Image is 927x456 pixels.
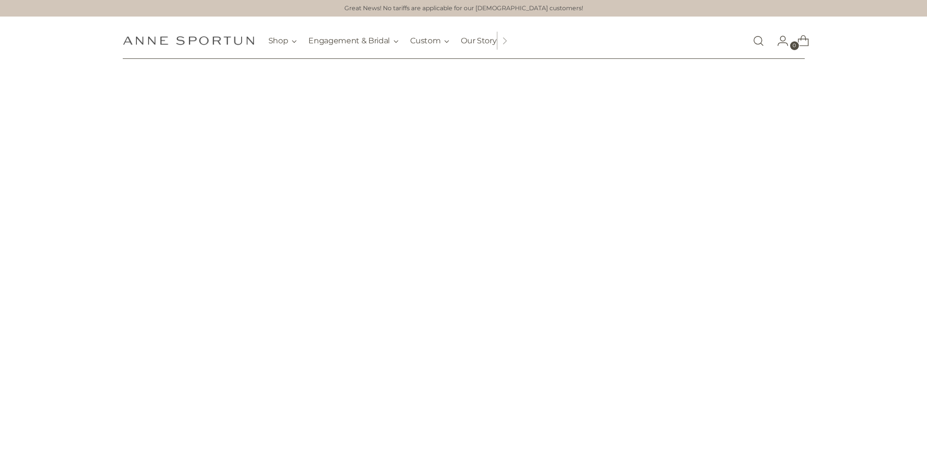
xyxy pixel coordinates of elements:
span: 0 [790,41,799,50]
a: Open cart modal [790,31,809,51]
a: New Pieces [432,335,495,358]
button: Custom [410,30,449,52]
a: Our Story [461,30,496,52]
span: New Pieces [442,342,485,351]
button: Shop [268,30,297,52]
a: Great News! No tariffs are applicable for our [DEMOGRAPHIC_DATA] customers! [344,4,583,13]
a: Go to the account page [769,31,789,51]
button: Engagement & Bridal [308,30,398,52]
a: Anne Sportun Fine Jewellery [123,36,254,45]
a: Open search modal [749,31,768,51]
